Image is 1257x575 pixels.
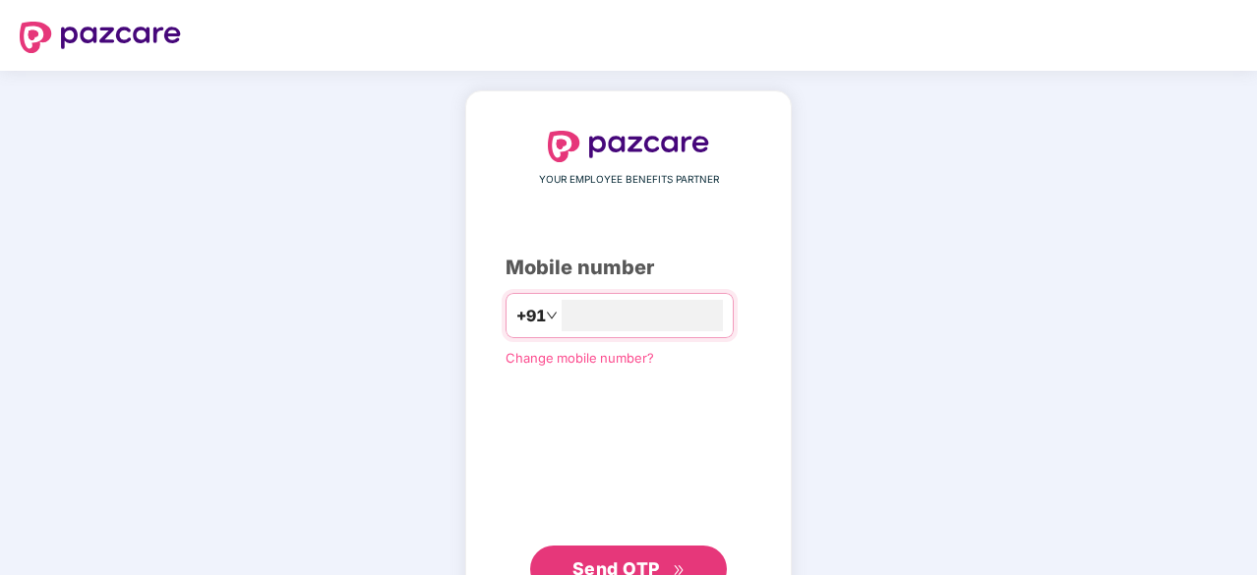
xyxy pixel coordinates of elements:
img: logo [548,131,709,162]
span: +91 [516,304,546,328]
div: Mobile number [506,253,751,283]
img: logo [20,22,181,53]
span: down [546,310,558,321]
span: YOUR EMPLOYEE BENEFITS PARTNER [539,172,719,188]
a: Change mobile number? [506,350,654,366]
